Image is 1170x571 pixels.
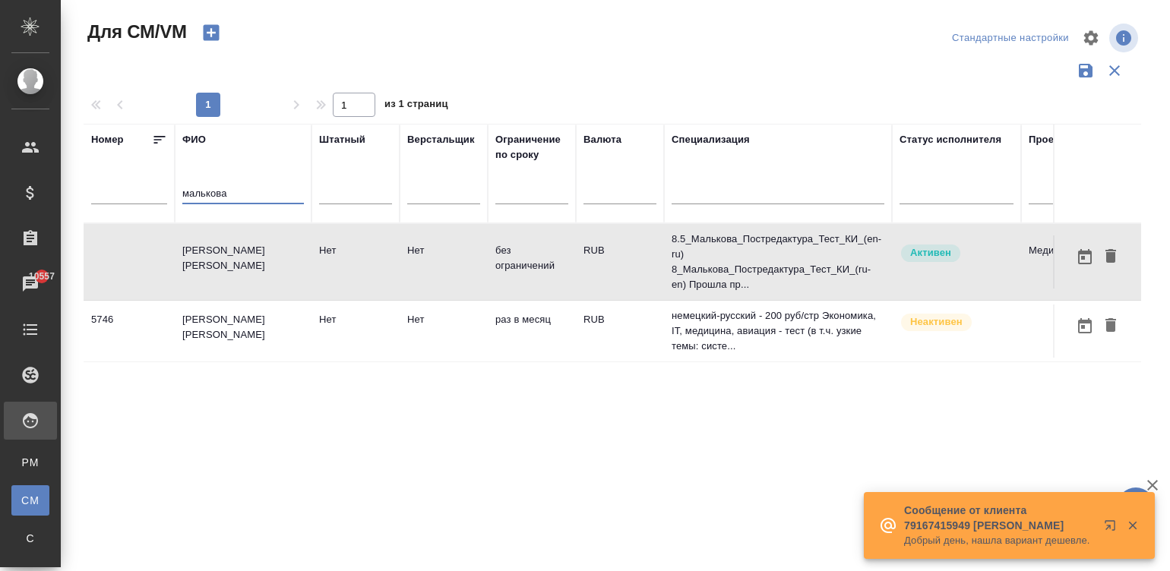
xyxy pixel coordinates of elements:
[19,493,42,508] span: CM
[1100,56,1129,85] button: Сбросить фильтры
[495,132,568,162] div: Ограничение по сроку
[1071,56,1100,85] button: Сохранить фильтры
[311,304,400,358] td: Нет
[672,308,884,354] p: немецкий-русский - 200 руб/стр Экономика, IT, медицина, авиация - тест (в т.ч. узкие темы: систе...
[672,232,884,292] p: 8.5_Малькова_Постредактура_Тест_КИ_(en-ru) 8_Малькова_Постредактура_Тест_КИ_(ru-en) Прошла пр...
[1072,312,1098,340] button: Открыть календарь загрузки
[400,235,488,289] td: Нет
[11,523,49,554] a: С
[576,235,664,289] td: RUB
[19,531,42,546] span: С
[182,132,206,147] div: ФИО
[11,447,49,478] a: PM
[19,455,42,470] span: PM
[84,20,187,44] span: Для СМ/VM
[900,243,1013,263] div: Рядовой исполнитель: назначай с учетом рейтинга
[84,304,175,358] td: 5746
[1021,235,1143,289] td: Медицинский
[175,235,311,289] td: [PERSON_NAME] [PERSON_NAME]
[1029,132,1117,147] div: Проектный отдел
[400,304,488,358] td: Нет
[1073,20,1109,56] span: Настроить таблицу
[1098,243,1124,271] button: Удалить
[193,20,229,46] button: Создать
[91,132,124,147] div: Номер
[384,95,448,117] span: из 1 страниц
[175,304,311,358] td: [PERSON_NAME] [PERSON_NAME]
[407,132,475,147] div: Верстальщик
[910,245,951,260] p: Активен
[900,132,1001,147] div: Статус исполнителя
[900,312,1013,333] div: Наши пути разошлись: исполнитель с нами не работает
[910,314,963,330] p: Неактивен
[672,132,750,147] div: Специализация
[4,265,57,303] a: 10557
[904,533,1094,548] p: Добрый день, нашла вариант дешевле.
[1117,519,1148,532] button: Закрыть
[311,235,400,289] td: Нет
[488,304,576,358] td: раз в месяц
[1095,510,1131,547] button: Открыть в новой вкладке
[583,132,621,147] div: Валюта
[1072,243,1098,271] button: Открыть календарь загрузки
[11,485,49,516] a: CM
[1117,487,1155,525] button: 🙏
[488,235,576,289] td: без ограничений
[1109,24,1141,52] span: Посмотреть информацию
[319,132,365,147] div: Штатный
[576,304,664,358] td: RUB
[904,503,1094,533] p: Сообщение от клиента 79167415949 [PERSON_NAME]
[1098,312,1124,340] button: Удалить
[948,27,1073,50] div: split button
[20,269,64,284] span: 10557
